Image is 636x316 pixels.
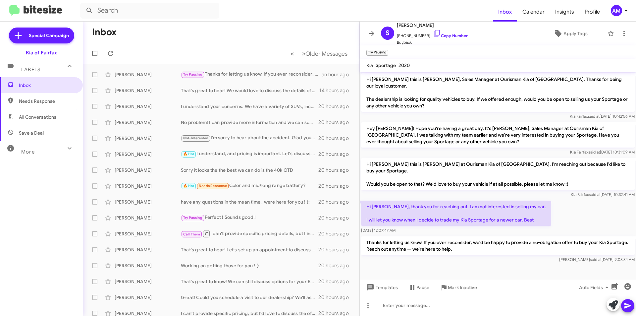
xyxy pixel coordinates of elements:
div: 20 hours ago [318,167,354,173]
div: [PERSON_NAME] [115,135,181,142]
div: 20 hours ago [318,230,354,237]
button: Mark Inactive [435,282,482,293]
p: Hey [PERSON_NAME]! Hope you're having a great day. It's [PERSON_NAME], Sales Manager at Ourisman ... [361,122,635,148]
h1: Inbox [92,27,117,37]
p: Hi [PERSON_NAME] this is [PERSON_NAME], Sales Manager at Ourisman Kia of [GEOGRAPHIC_DATA]. Thank... [361,73,635,112]
div: No problem! I can provide more information and we can schedule an appointment for the weekend. Wh... [181,119,318,126]
div: That's great to hear! Let's set up an appointment to discuss the details and evaluate your vehicl... [181,246,318,253]
span: Inbox [19,82,75,89]
span: [PHONE_NUMBER] [397,29,468,39]
span: Kia Fairfax [DATE] 10:31:09 AM [570,150,635,155]
span: [PERSON_NAME] [DATE] 9:03:34 AM [559,257,635,262]
p: Thanks for letting us know. If you ever reconsider, we'd be happy to provide a no-obligation offe... [361,236,635,255]
div: [PERSON_NAME] [115,294,181,301]
div: I’m sorry to hear about the accident. Glad your okay ! [181,134,318,142]
div: I understand, and pricing is important. Let's discuss your vehicle's value! When can you come in ... [181,150,318,158]
div: Great! Could you schedule a visit to our dealership? We'll assess your Model 3 and discuss the de... [181,294,318,301]
div: [PERSON_NAME] [115,119,181,126]
a: Calendar [517,2,550,22]
span: Profile [579,2,605,22]
div: 20 hours ago [318,278,354,285]
span: More [21,149,35,155]
div: AM [611,5,622,16]
div: That's great to hear! We would love to discuss the details of your vehicle and see how we can mak... [181,87,319,94]
span: said at [590,257,602,262]
div: 20 hours ago [318,103,354,110]
div: 20 hours ago [318,215,354,221]
div: 14 hours ago [319,87,354,94]
span: Pause [416,282,429,293]
div: That's great to know! We can still discuss options for your EV6 lease. If you're consideringre le... [181,278,318,285]
div: Working on getting those for you ! (: [181,262,318,269]
span: Apply Tags [563,28,588,39]
a: Insights [550,2,579,22]
span: » [302,49,305,58]
div: Perfect ! Sounds good ! [181,214,318,221]
span: Needs Response [199,184,227,188]
div: [PERSON_NAME] [115,103,181,110]
span: Kia Fairfax [DATE] 10:42:56 AM [570,114,635,119]
div: [PERSON_NAME] [115,151,181,158]
div: Sorry it looks the the best we can do is the 40k OTD [181,167,318,173]
span: S [386,28,390,38]
div: 20 hours ago [318,119,354,126]
button: Previous [287,47,298,60]
button: Next [298,47,351,60]
div: [PERSON_NAME] [115,87,181,94]
span: said at [588,150,600,155]
div: [PERSON_NAME] [115,199,181,205]
div: an hour ago [322,71,354,78]
p: Hi [PERSON_NAME] this is [PERSON_NAME] at Ourisman Kia of [GEOGRAPHIC_DATA]. I'm reaching out bec... [361,158,635,190]
span: Older Messages [305,50,347,57]
a: Inbox [493,2,517,22]
div: I can't provide specific pricing details, but I invite you to visit so we can appraise your vehic... [181,229,318,238]
span: All Conversations [19,114,56,120]
span: Kia [366,62,373,68]
span: Needs Response [19,98,75,104]
span: said at [589,192,601,197]
div: [PERSON_NAME] [115,278,181,285]
div: 20 hours ago [318,199,354,205]
span: Call Them [183,232,200,236]
span: Save a Deal [19,130,44,136]
a: Special Campaign [9,28,74,43]
span: Not-Interested [183,136,209,140]
div: [PERSON_NAME] [115,215,181,221]
span: Try Pausing [183,216,202,220]
span: Auto Fields [579,282,611,293]
div: have any questions in the mean time , were here for you ! (: [181,199,318,205]
span: said at [588,114,600,119]
div: I understand your concerns. We have a variety of SUVs, including hybrids and gas models. Would yo... [181,103,318,110]
div: 20 hours ago [318,262,354,269]
span: Buyback [397,39,468,46]
span: Kia Fairfax [DATE] 10:32:41 AM [571,192,635,197]
button: Pause [403,282,435,293]
span: Mark Inactive [448,282,477,293]
p: Hi [PERSON_NAME], thank you for reaching out. I am not interested in selling my car. I will let y... [361,201,551,226]
div: Kia of Fairfax [26,49,57,56]
div: [PERSON_NAME] [115,246,181,253]
div: 20 hours ago [318,135,354,142]
a: Copy Number [433,33,468,38]
span: Labels [21,67,40,73]
div: [PERSON_NAME] [115,262,181,269]
button: AM [605,5,629,16]
div: [PERSON_NAME] [115,183,181,189]
button: Apply Tags [536,28,604,39]
div: Color and mid/long range battery? [181,182,318,190]
span: Try Pausing [183,72,202,77]
span: Templates [365,282,398,293]
button: Templates [360,282,403,293]
span: 2020 [398,62,410,68]
div: [PERSON_NAME] [115,71,181,78]
span: Special Campaign [29,32,69,39]
div: 20 hours ago [318,183,354,189]
button: Auto Fields [574,282,616,293]
div: 20 hours ago [318,294,354,301]
span: « [291,49,294,58]
span: [DATE] 12:07:47 AM [361,228,396,233]
nav: Page navigation example [287,47,351,60]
